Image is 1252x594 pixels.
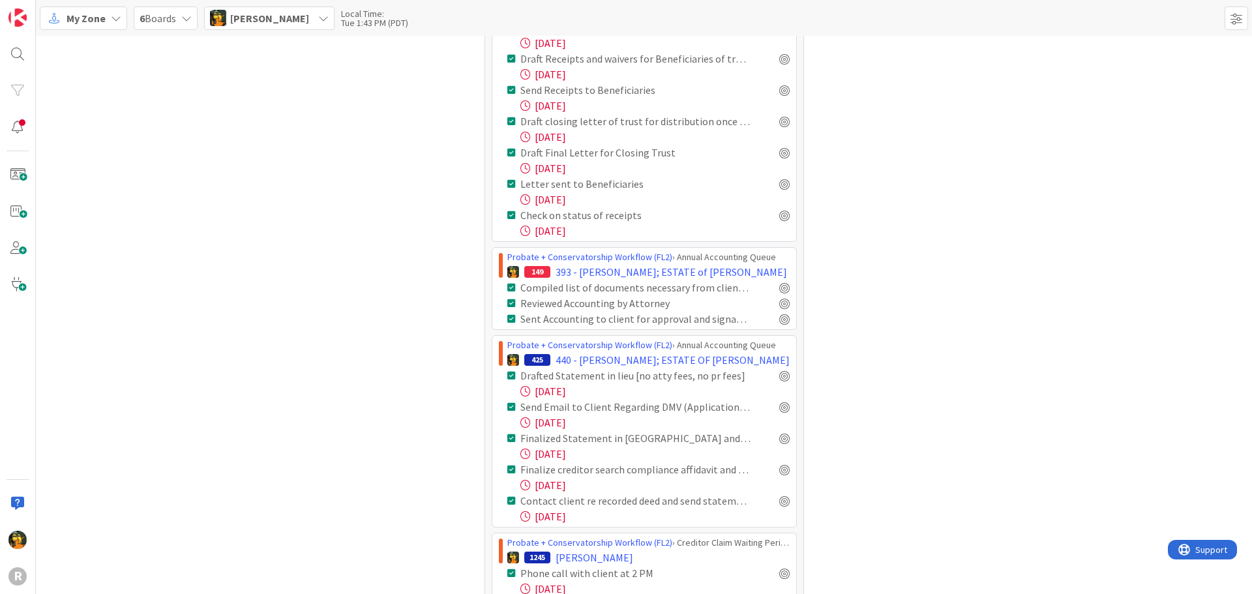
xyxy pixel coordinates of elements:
[507,338,790,352] div: › Annual Accounting Queue
[8,8,27,27] img: Visit kanbanzone.com
[520,430,751,446] div: Finalized Statement in [GEOGRAPHIC_DATA] and send to client
[520,509,790,524] div: [DATE]
[27,2,59,18] span: Support
[524,552,550,563] div: 1245
[140,12,145,25] b: 6
[507,552,519,563] img: MR
[507,250,790,264] div: › Annual Accounting Queue
[520,295,719,311] div: Reviewed Accounting by Attorney
[520,399,751,415] div: Send Email to Client Regarding DMV (Application) Update
[520,160,790,176] div: [DATE]
[520,192,790,207] div: [DATE]
[8,567,27,586] div: R
[140,10,176,26] span: Boards
[507,537,672,548] a: Probate + Conservatorship Workflow (FL2)
[520,176,706,192] div: Letter sent to Beneficiaries
[520,565,711,581] div: Phone call with client at 2 PM
[520,415,790,430] div: [DATE]
[556,264,787,280] span: 393 - [PERSON_NAME]; ESTATE of [PERSON_NAME]
[230,10,309,26] span: [PERSON_NAME]
[520,145,722,160] div: Draft Final Letter for Closing Trust
[520,51,751,67] div: Draft Receipts and waivers for Beneficiaries of trust to sign
[520,67,790,82] div: [DATE]
[520,368,751,383] div: Drafted Statement in lieu [no atty fees, no pr fees]
[520,82,712,98] div: Send Receipts to Beneficiaries
[520,98,790,113] div: [DATE]
[507,251,672,263] a: Probate + Conservatorship Workflow (FL2)
[520,35,790,51] div: [DATE]
[341,18,408,27] div: Tue 1:43 PM (PDT)
[341,9,408,18] div: Local Time:
[507,354,519,366] img: MR
[507,266,519,278] img: MR
[520,383,790,399] div: [DATE]
[67,10,106,26] span: My Zone
[520,129,790,145] div: [DATE]
[520,113,751,129] div: Draft closing letter of trust for distribution once receipts received
[556,352,790,368] span: 440 - [PERSON_NAME]; ESTATE OF [PERSON_NAME]
[524,354,550,366] div: 425
[520,462,751,477] div: Finalize creditor search compliance affidavit and send to client
[507,339,672,351] a: Probate + Conservatorship Workflow (FL2)
[8,531,27,549] img: MR
[520,493,751,509] div: Contact client re recorded deed and send statement in lieu for client approval.
[507,536,790,550] div: › Creditor Claim Waiting Period
[520,223,790,239] div: [DATE]
[520,280,751,295] div: Compiled list of documents necessary from client and send to PL
[520,311,751,327] div: Sent Accounting to client for approval and signature
[210,10,226,26] img: MR
[556,550,633,565] span: [PERSON_NAME]
[520,207,705,223] div: Check on status of receipts
[520,477,790,493] div: [DATE]
[524,266,550,278] div: 149
[520,446,790,462] div: [DATE]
